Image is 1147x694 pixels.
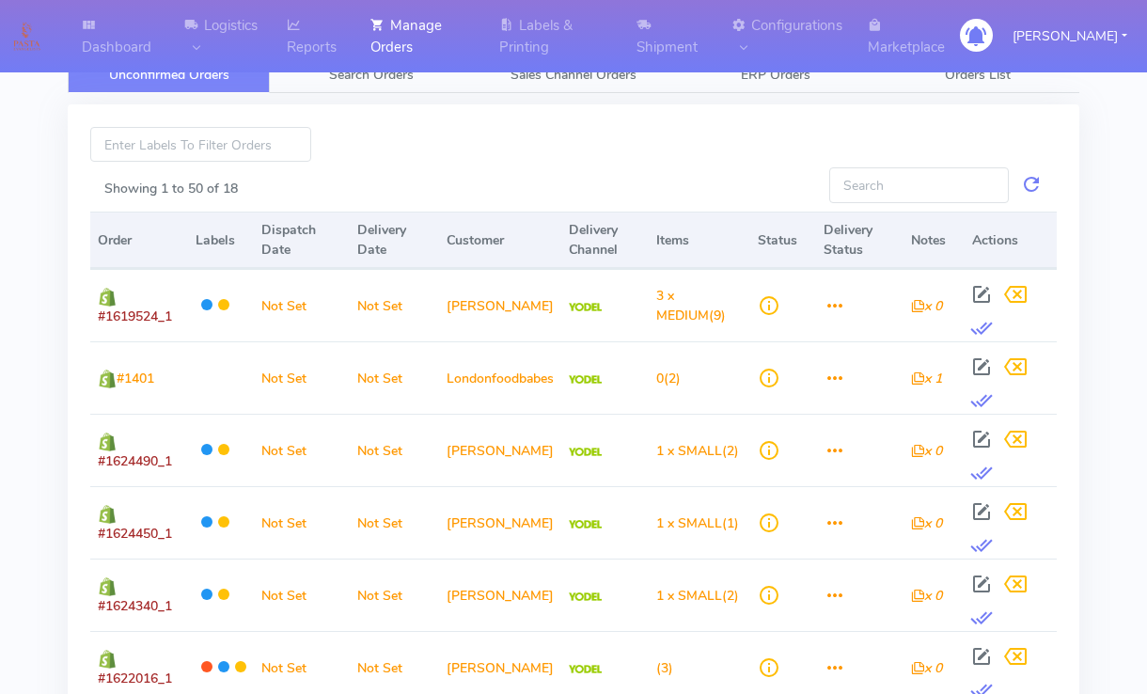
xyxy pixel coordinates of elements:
td: Not Set [350,486,440,559]
td: [PERSON_NAME] [439,486,561,559]
i: x 1 [911,370,942,387]
td: Londonfoodbabes [439,341,561,414]
td: Not Set [350,341,440,414]
span: (2) [656,587,739,605]
span: Search Orders [329,66,414,84]
img: Yodel [569,303,602,312]
th: Order [90,212,188,269]
i: x 0 [911,514,942,532]
span: 0 [656,370,664,387]
span: (2) [656,442,739,460]
input: Enter Labels To Filter Orders [90,127,311,162]
th: Delivery Date [350,212,440,269]
th: Delivery Channel [561,212,649,269]
td: Not Set [254,414,350,486]
span: Unconfirmed Orders [109,66,229,84]
span: #1624490_1 [98,452,172,470]
span: ERP Orders [741,66,810,84]
td: Not Set [254,486,350,559]
ul: Tabs [68,56,1079,93]
span: #1401 [117,370,154,387]
i: x 0 [911,587,942,605]
img: Yodel [569,665,602,674]
span: 1 x SMALL [656,514,722,532]
span: 1 x SMALL [656,442,722,460]
input: Search [829,167,1009,202]
span: (9) [656,287,726,324]
label: Showing 1 to 50 of 18 [104,179,238,198]
span: #1624340_1 [98,597,172,615]
td: [PERSON_NAME] [439,269,561,341]
td: Not Set [350,559,440,631]
button: [PERSON_NAME] [998,17,1141,55]
td: Not Set [350,269,440,341]
img: Yodel [569,448,602,457]
span: (2) [656,370,681,387]
span: 3 x MEDIUM [656,287,709,324]
i: x 0 [911,659,942,677]
td: [PERSON_NAME] [439,559,561,631]
span: Orders List [945,66,1011,84]
span: Sales Channel Orders [511,66,636,84]
th: Delivery Status [816,212,903,269]
th: Customer [439,212,561,269]
th: Items [649,212,750,269]
td: [PERSON_NAME] [439,414,561,486]
span: #1624450_1 [98,525,172,543]
th: Dispatch Date [254,212,350,269]
th: Actions [965,212,1057,269]
img: Yodel [569,520,602,529]
span: #1619524_1 [98,308,172,325]
td: Not Set [254,269,350,341]
span: #1622016_1 [98,670,172,687]
img: Yodel [569,375,602,385]
td: Not Set [350,414,440,486]
img: Yodel [569,592,602,602]
th: Status [750,212,816,269]
span: 1 x SMALL [656,587,722,605]
th: Notes [903,212,965,269]
span: (1) [656,514,739,532]
th: Labels [188,212,254,269]
span: (3) [656,659,673,677]
i: x 0 [911,297,942,315]
td: Not Set [254,559,350,631]
i: x 0 [911,442,942,460]
td: Not Set [254,341,350,414]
